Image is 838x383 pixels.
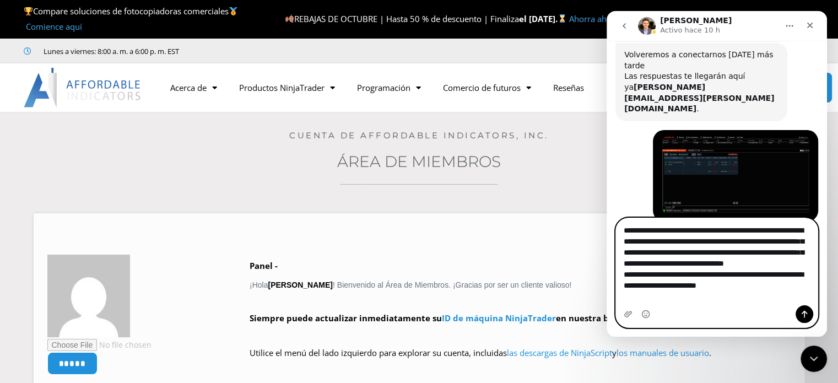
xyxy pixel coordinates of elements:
[170,82,207,93] font: Acerca de
[228,75,346,100] a: Productos NinjaTrader
[289,130,549,141] a: Cuenta de Affordable Indicators, Inc.
[33,6,229,17] font: Compare soluciones de fotocopiadoras comerciales
[346,75,432,100] a: Programación
[607,11,827,337] iframe: Chat en vivo de Intercom
[250,312,442,323] font: Siempre puede actualizar inmediatamente su
[159,75,654,100] nav: Menú
[432,75,542,100] a: Comercio de futuros
[337,152,501,171] a: Área de miembros
[617,347,709,358] a: los manuales de usuario
[357,82,410,93] font: Programación
[442,312,556,323] a: ID de máquina NinjaTrader
[443,82,521,93] font: Comercio de futuros
[26,21,82,32] a: Comience aquí
[250,347,507,358] font: Utilice el menú del lado izquierdo para explorar su cuenta, incluidas
[159,75,228,100] a: Acerca de
[519,13,558,24] font: el [DATE].
[268,280,332,289] font: [PERSON_NAME]
[507,347,612,358] a: las descargas de NinjaScript
[542,75,595,100] a: Reseñas
[24,68,142,107] img: LogoAI | Indicadores asequibles – NinjaTrader
[612,347,617,358] font: y
[44,46,179,56] font: Lunes a viernes: 8:00 a. m. a 6:00 p. m. EST
[250,260,278,271] font: Panel -
[47,255,130,337] img: 3e87465f0e20ff0e3d8960005c7132582c4255ff2ae4b0f9b3246af8b4987050
[250,280,268,289] font: ¡Hola
[239,82,325,93] font: Productos NinjaTrader
[294,13,519,24] font: REBAJAS DE OCTUBRE | Hasta 50 % de descuento | Finaliza
[229,7,237,15] img: 🥇
[553,82,584,93] font: Reseñas
[558,14,566,23] img: ⌛
[285,14,294,23] img: 🍂
[24,7,33,15] img: 🏆
[801,346,827,372] iframe: Chat en vivo de Intercom
[194,46,360,57] iframe: Reseñas de clientes proporcionadas por Trustpilot
[556,312,714,323] font: en nuestra base de datos de licencias.
[569,13,621,24] a: Ahorra ahora.
[709,347,711,358] font: .
[333,280,571,289] font: ! Bienvenido al Área de Miembros. ¡Gracias por ser un cliente valioso!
